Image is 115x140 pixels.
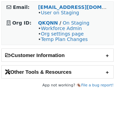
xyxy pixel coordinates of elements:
a: File a bug report! [81,83,114,87]
span: • • • [38,26,88,42]
a: Temp Plan Changes [41,37,88,42]
a: User on Staging [41,10,79,15]
strong: Org ID: [12,20,31,26]
a: QKQNN [38,20,58,26]
strong: Email: [13,4,30,10]
h2: Customer Information [2,49,113,61]
a: On Staging [63,20,89,26]
strong: / [60,20,61,26]
a: Workforce Admin [41,26,82,31]
span: • [38,10,79,15]
h2: Other Tools & Resources [2,66,113,78]
footer: App not working? 🪳 [1,82,114,89]
a: Org settings page [41,31,84,37]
